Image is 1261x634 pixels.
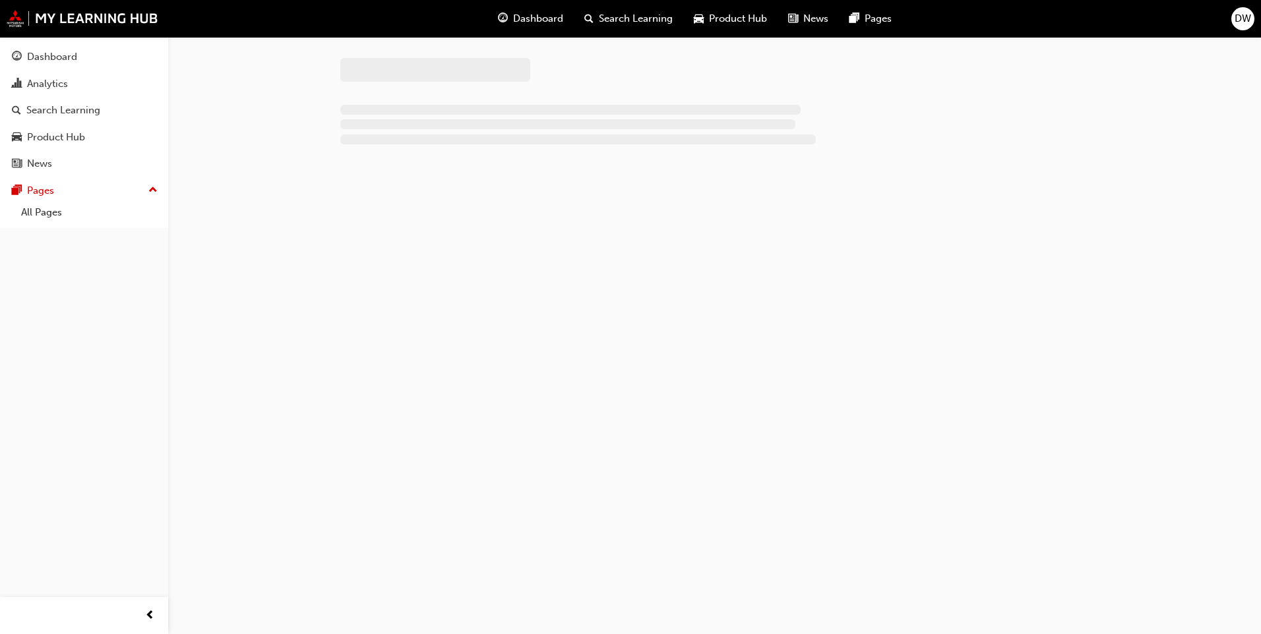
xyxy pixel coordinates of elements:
[12,185,22,197] span: pages-icon
[12,105,21,117] span: search-icon
[26,103,100,118] div: Search Learning
[12,51,22,63] span: guage-icon
[148,182,158,199] span: up-icon
[12,132,22,144] span: car-icon
[1231,7,1254,30] button: DW
[498,11,508,27] span: guage-icon
[5,125,163,150] a: Product Hub
[839,5,902,32] a: pages-iconPages
[683,5,778,32] a: car-iconProduct Hub
[694,11,704,27] span: car-icon
[12,78,22,90] span: chart-icon
[27,76,68,92] div: Analytics
[12,158,22,170] span: news-icon
[1235,11,1251,26] span: DW
[27,183,54,198] div: Pages
[5,45,163,69] a: Dashboard
[487,5,574,32] a: guage-iconDashboard
[849,11,859,27] span: pages-icon
[584,11,594,27] span: search-icon
[27,49,77,65] div: Dashboard
[5,98,163,123] a: Search Learning
[27,130,85,145] div: Product Hub
[788,11,798,27] span: news-icon
[778,5,839,32] a: news-iconNews
[5,42,163,179] button: DashboardAnalyticsSearch LearningProduct HubNews
[7,10,158,27] img: mmal
[5,179,163,203] button: Pages
[574,5,683,32] a: search-iconSearch Learning
[865,11,892,26] span: Pages
[513,11,563,26] span: Dashboard
[16,202,163,223] a: All Pages
[5,152,163,176] a: News
[803,11,828,26] span: News
[599,11,673,26] span: Search Learning
[27,156,52,171] div: News
[5,72,163,96] a: Analytics
[145,608,155,624] span: prev-icon
[709,11,767,26] span: Product Hub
